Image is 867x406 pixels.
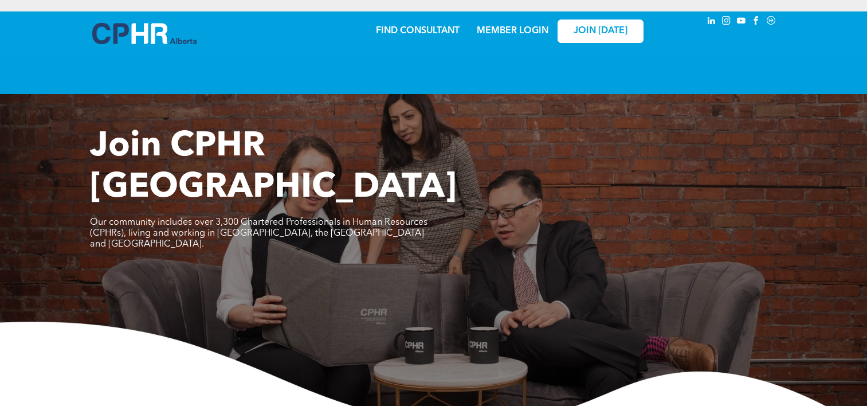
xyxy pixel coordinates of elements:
[765,14,778,30] a: Social network
[720,14,733,30] a: instagram
[90,218,427,249] span: Our community includes over 3,300 Chartered Professionals in Human Resources (CPHRs), living and ...
[705,14,718,30] a: linkedin
[574,26,627,37] span: JOIN [DATE]
[750,14,763,30] a: facebook
[376,26,460,36] a: FIND CONSULTANT
[558,19,644,43] a: JOIN [DATE]
[477,26,548,36] a: MEMBER LOGIN
[92,23,197,44] img: A blue and white logo for cp alberta
[90,130,457,205] span: Join CPHR [GEOGRAPHIC_DATA]
[735,14,748,30] a: youtube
